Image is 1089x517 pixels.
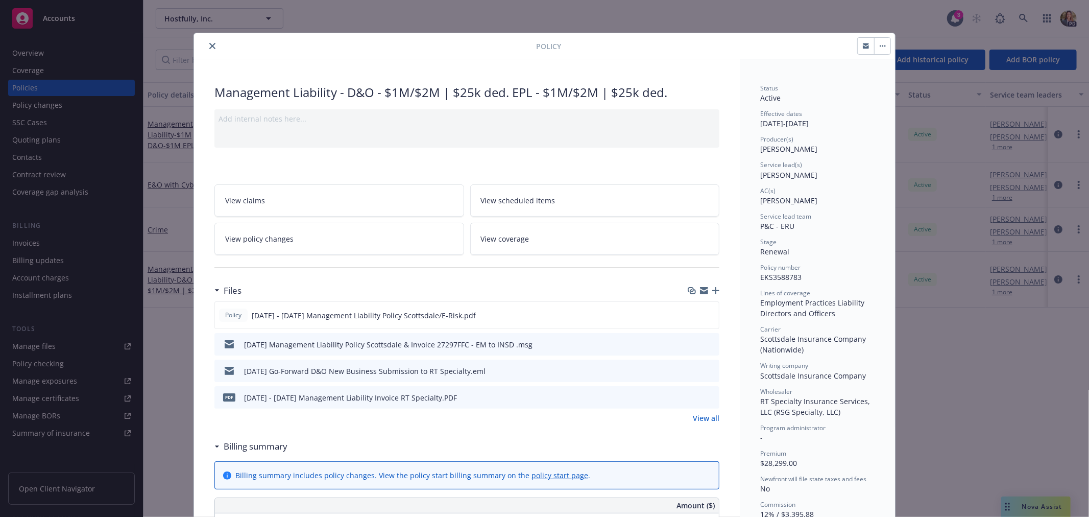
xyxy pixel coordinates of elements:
a: View scheduled items [470,184,720,217]
span: Premium [760,449,786,458]
span: Commission [760,500,795,509]
span: View scheduled items [481,195,555,206]
span: Lines of coverage [760,289,810,297]
span: PDF [223,393,235,401]
div: [DATE] - [DATE] Management Liability Invoice RT Specialty.PDF [244,392,457,403]
span: AC(s) [760,186,776,195]
button: preview file [706,366,715,377]
a: policy start page [531,471,588,480]
button: download file [690,366,698,377]
span: Policy number [760,263,801,272]
button: close [206,40,219,52]
a: View policy changes [214,223,464,255]
span: Producer(s) [760,135,793,144]
span: No [760,484,770,494]
span: [DATE] - [DATE] Management Liability Policy Scottsdale/E-Risk.pdf [252,310,476,321]
span: View claims [225,195,265,206]
span: Status [760,84,778,92]
div: Employment Practices Liability [760,297,875,308]
span: Wholesaler [760,387,792,396]
div: [DATE] Go-Forward D&O New Business Submission to RT Specialty.eml [244,366,486,377]
span: Scottsdale Insurance Company [760,371,866,381]
button: preview file [706,339,715,350]
div: Billing summary includes policy changes. View the policy start billing summary on the . [235,470,590,481]
button: download file [689,310,697,321]
span: Effective dates [760,109,802,118]
span: View coverage [481,233,529,244]
span: Active [760,93,781,103]
div: [DATE] - [DATE] [760,109,875,129]
div: Billing summary [214,440,287,453]
span: Amount ($) [676,500,715,511]
button: download file [690,392,698,403]
span: Stage [760,238,777,246]
a: View all [693,413,719,424]
button: download file [690,339,698,350]
a: View coverage [470,223,720,255]
div: [DATE] Management Liability Policy Scottsdale & Invoice 27297FFC - EM to INSD .msg [244,339,533,350]
span: [PERSON_NAME] [760,144,817,154]
div: Directors and Officers [760,308,875,319]
span: P&C - ERU [760,221,794,231]
button: preview file [706,310,715,321]
h3: Files [224,284,241,297]
span: [PERSON_NAME] [760,196,817,205]
span: $28,299.00 [760,458,797,468]
a: View claims [214,184,464,217]
div: Management Liability - D&O - $1M/$2M | $25k ded. EPL - $1M/$2M | $25k ded. [214,84,719,101]
span: Service lead team [760,212,811,221]
span: Policy [223,311,244,320]
div: Add internal notes here... [219,113,715,124]
div: Files [214,284,241,297]
span: RT Specialty Insurance Services, LLC (RSG Specialty, LLC) [760,396,872,417]
span: - [760,433,763,442]
span: EKS3588783 [760,272,802,282]
span: Renewal [760,247,789,256]
span: Newfront will file state taxes and fees [760,475,866,483]
span: Carrier [760,325,781,334]
h3: Billing summary [224,440,287,453]
span: View policy changes [225,233,294,244]
span: Scottsdale Insurance Company (Nationwide) [760,334,868,355]
span: Policy [536,41,561,52]
button: preview file [706,392,715,403]
span: Service lead(s) [760,160,802,169]
span: Program administrator [760,424,826,432]
span: Writing company [760,361,808,370]
span: [PERSON_NAME] [760,170,817,180]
